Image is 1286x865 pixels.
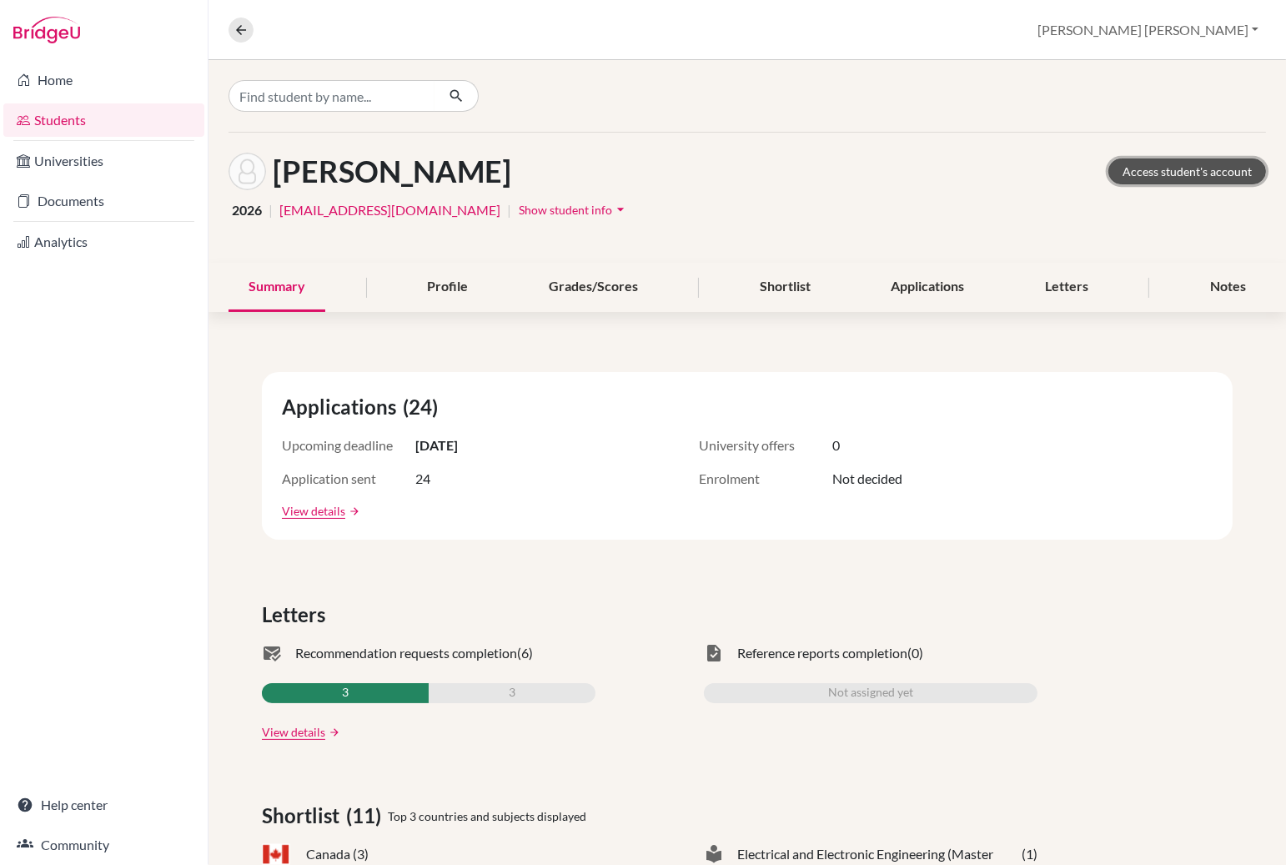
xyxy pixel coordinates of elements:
[3,103,204,137] a: Students
[3,225,204,259] a: Analytics
[229,80,435,112] input: Find student by name...
[612,201,629,218] i: arrow_drop_down
[518,197,630,223] button: Show student infoarrow_drop_down
[699,469,832,489] span: Enrolment
[407,263,488,312] div: Profile
[269,200,273,220] span: |
[828,683,913,703] span: Not assigned yet
[403,392,445,422] span: (24)
[509,683,515,703] span: 3
[3,828,204,862] a: Community
[282,435,415,455] span: Upcoming deadline
[415,435,458,455] span: [DATE]
[3,63,204,97] a: Home
[529,263,658,312] div: Grades/Scores
[229,263,325,312] div: Summary
[704,643,724,663] span: task
[282,392,403,422] span: Applications
[388,807,586,825] span: Top 3 countries and subjects displayed
[1190,263,1266,312] div: Notes
[507,200,511,220] span: |
[342,683,349,703] span: 3
[1025,263,1108,312] div: Letters
[1030,14,1266,46] button: [PERSON_NAME] [PERSON_NAME]
[282,469,415,489] span: Application sent
[871,263,984,312] div: Applications
[346,801,388,831] span: (11)
[3,144,204,178] a: Universities
[262,844,290,865] span: CA
[13,17,80,43] img: Bridge-U
[3,788,204,822] a: Help center
[699,435,832,455] span: University offers
[415,469,430,489] span: 24
[325,727,340,738] a: arrow_forward
[282,502,345,520] a: View details
[295,643,517,663] span: Recommendation requests completion
[517,643,533,663] span: (6)
[279,200,500,220] a: [EMAIL_ADDRESS][DOMAIN_NAME]
[229,153,266,190] img: Xiaolin Guo's avatar
[273,153,511,189] h1: [PERSON_NAME]
[519,203,612,217] span: Show student info
[262,801,346,831] span: Shortlist
[737,643,907,663] span: Reference reports completion
[232,200,262,220] span: 2026
[3,184,204,218] a: Documents
[907,643,923,663] span: (0)
[832,469,902,489] span: Not decided
[262,723,325,741] a: View details
[306,844,369,864] span: Canada (3)
[262,643,282,663] span: mark_email_read
[832,435,840,455] span: 0
[1108,158,1266,184] a: Access student's account
[740,263,831,312] div: Shortlist
[345,505,360,517] a: arrow_forward
[262,600,332,630] span: Letters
